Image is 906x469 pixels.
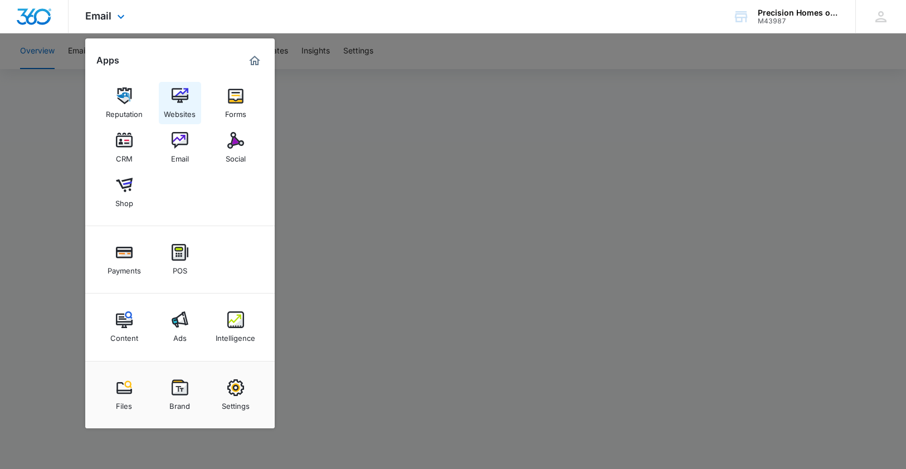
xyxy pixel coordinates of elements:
div: Ads [173,328,187,343]
div: Reputation [106,104,143,119]
a: Payments [103,238,145,281]
div: Intelligence [216,328,255,343]
a: Email [159,126,201,169]
a: Forms [215,82,257,124]
span: Email [85,10,111,22]
div: Content [110,328,138,343]
div: Brand [169,396,190,411]
a: POS [159,238,201,281]
a: Shop [103,171,145,213]
div: account name [758,8,839,17]
a: Brand [159,374,201,416]
a: Ads [159,306,201,348]
div: Settings [222,396,250,411]
div: CRM [116,149,133,163]
a: Websites [159,82,201,124]
div: Payments [108,261,141,275]
div: Files [116,396,132,411]
div: Social [226,149,246,163]
h2: Apps [96,55,119,66]
a: Intelligence [215,306,257,348]
div: Websites [164,104,196,119]
div: Shop [115,193,133,208]
div: account id [758,17,839,25]
div: Email [171,149,189,163]
a: Marketing 360® Dashboard [246,52,264,70]
div: POS [173,261,187,275]
div: Forms [225,104,246,119]
a: Files [103,374,145,416]
a: CRM [103,126,145,169]
a: Content [103,306,145,348]
a: Settings [215,374,257,416]
a: Reputation [103,82,145,124]
a: Social [215,126,257,169]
